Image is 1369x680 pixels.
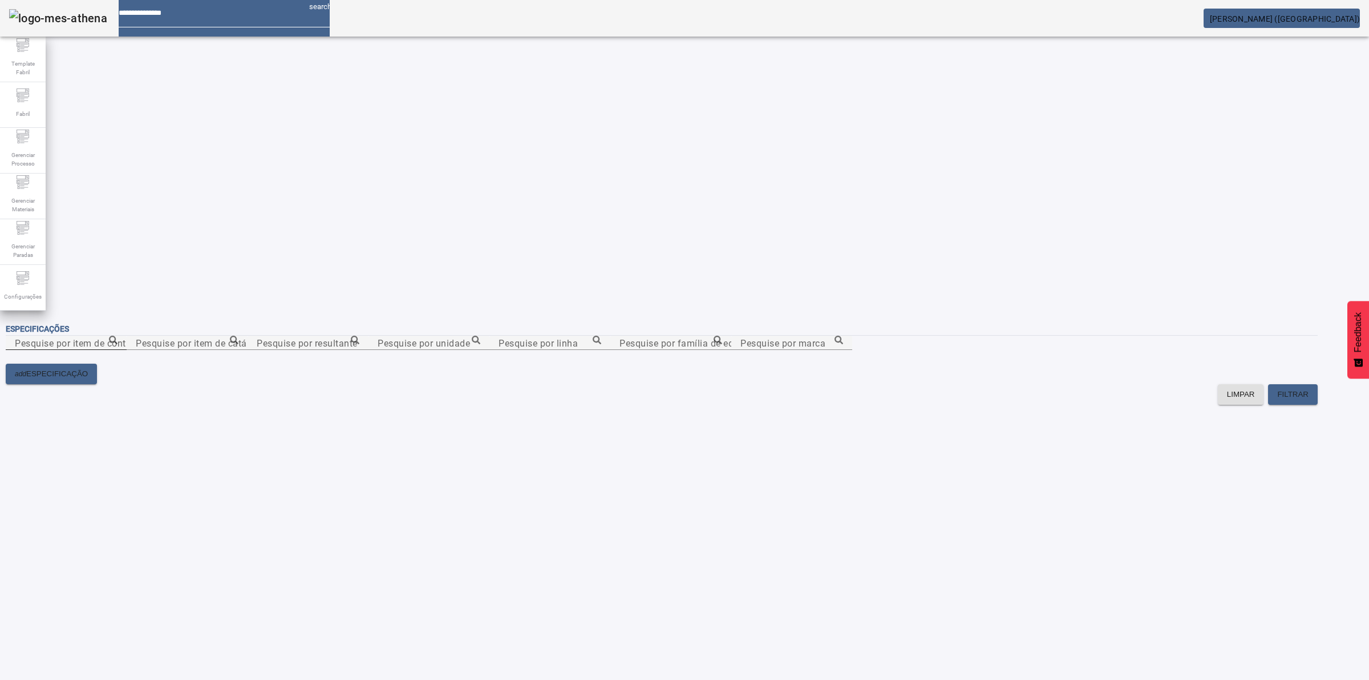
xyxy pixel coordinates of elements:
[6,147,40,171] span: Gerenciar Processo
[1227,389,1255,400] span: LIMPAR
[6,193,40,217] span: Gerenciar Materiais
[1347,301,1369,379] button: Feedback - Mostrar pesquisa
[499,336,601,350] input: Number
[9,9,107,27] img: logo-mes-athena
[257,336,359,350] input: Number
[1268,384,1318,405] button: FILTRAR
[619,337,780,348] mat-label: Pesquise por família de equipamento
[6,239,40,263] span: Gerenciar Paradas
[13,106,33,122] span: Fabril
[619,336,722,350] input: Number
[15,337,142,348] mat-label: Pesquise por item de controle
[1277,389,1309,400] span: FILTRAR
[136,337,266,348] mat-label: Pesquise por item de catálogo
[740,337,825,348] mat-label: Pesquise por marca
[6,56,40,80] span: Template Fabril
[15,336,118,350] input: Number
[257,337,358,348] mat-label: Pesquise por resultante
[378,337,470,348] mat-label: Pesquise por unidade
[26,368,88,380] span: ESPECIFICAÇÃO
[740,336,843,350] input: Number
[1,289,45,304] span: Configurações
[499,337,578,348] mat-label: Pesquise por linha
[1353,312,1363,352] span: Feedback
[1210,14,1360,23] span: [PERSON_NAME] ([GEOGRAPHIC_DATA])
[136,336,238,350] input: Number
[6,364,97,384] button: addESPECIFICAÇÃO
[378,336,480,350] input: Number
[6,324,69,333] span: Especificações
[1218,384,1264,405] button: LIMPAR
